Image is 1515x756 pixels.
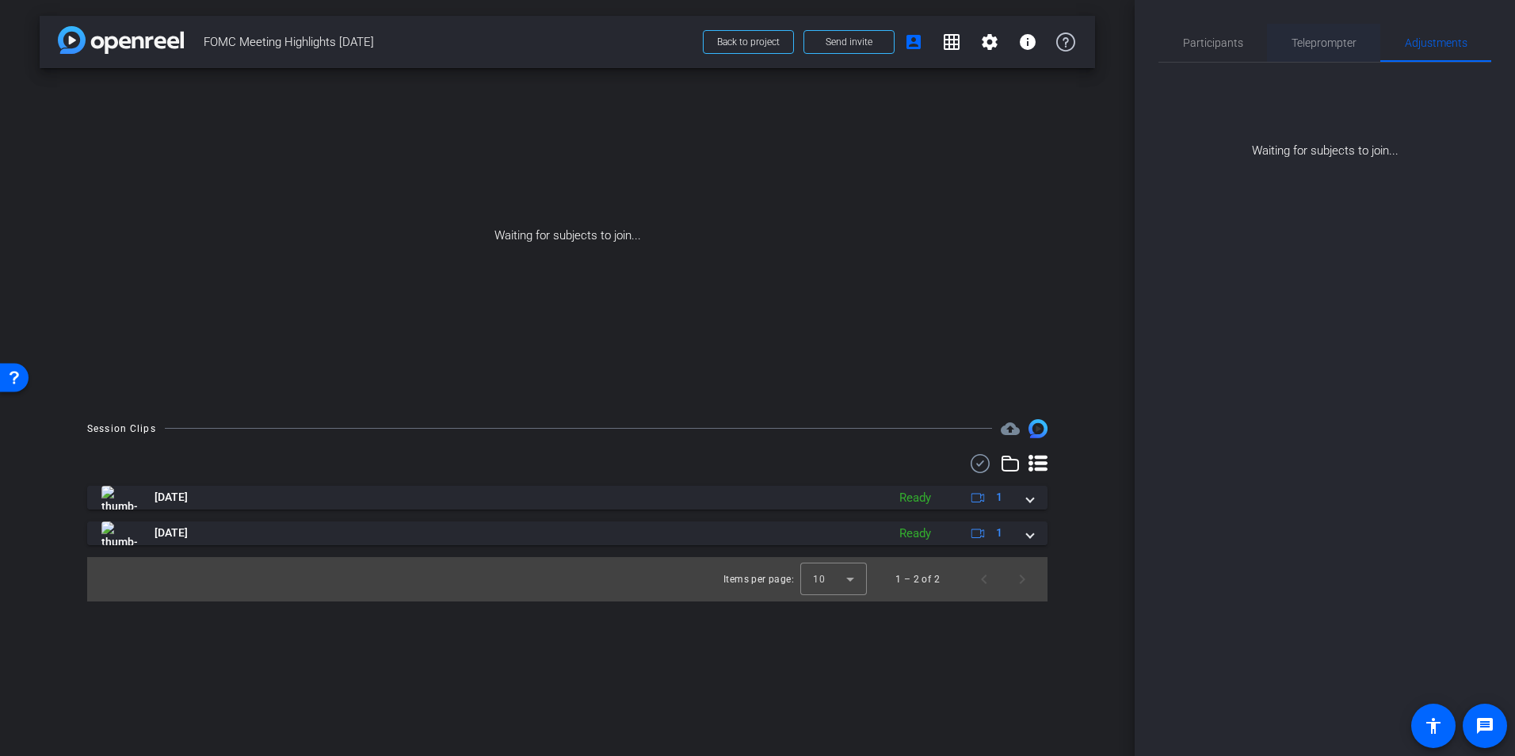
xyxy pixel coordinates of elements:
[87,421,156,437] div: Session Clips
[980,32,999,52] mat-icon: settings
[803,30,895,54] button: Send invite
[826,36,872,48] span: Send invite
[101,521,137,545] img: thumb-nail
[1475,716,1494,735] mat-icon: message
[40,68,1095,403] div: Waiting for subjects to join...
[891,525,939,543] div: Ready
[1028,419,1048,438] img: Session clips
[1018,32,1037,52] mat-icon: info
[1183,37,1243,48] span: Participants
[87,521,1048,545] mat-expansion-panel-header: thumb-nail[DATE]Ready1
[1424,716,1443,735] mat-icon: accessibility
[1003,560,1041,598] button: Next page
[717,36,780,48] span: Back to project
[204,26,693,58] span: FOMC Meeting Highlights [DATE]
[703,30,794,54] button: Back to project
[1158,63,1491,160] div: Waiting for subjects to join...
[996,489,1002,506] span: 1
[155,489,188,506] span: [DATE]
[58,26,184,54] img: app-logo
[1001,419,1020,438] mat-icon: cloud_upload
[904,32,923,52] mat-icon: account_box
[996,525,1002,541] span: 1
[1292,37,1357,48] span: Teleprompter
[101,486,137,510] img: thumb-nail
[942,32,961,52] mat-icon: grid_on
[895,571,940,587] div: 1 – 2 of 2
[155,525,188,541] span: [DATE]
[1405,37,1467,48] span: Adjustments
[965,560,1003,598] button: Previous page
[723,571,794,587] div: Items per page:
[891,489,939,507] div: Ready
[87,486,1048,510] mat-expansion-panel-header: thumb-nail[DATE]Ready1
[1001,419,1020,438] span: Destinations for your clips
